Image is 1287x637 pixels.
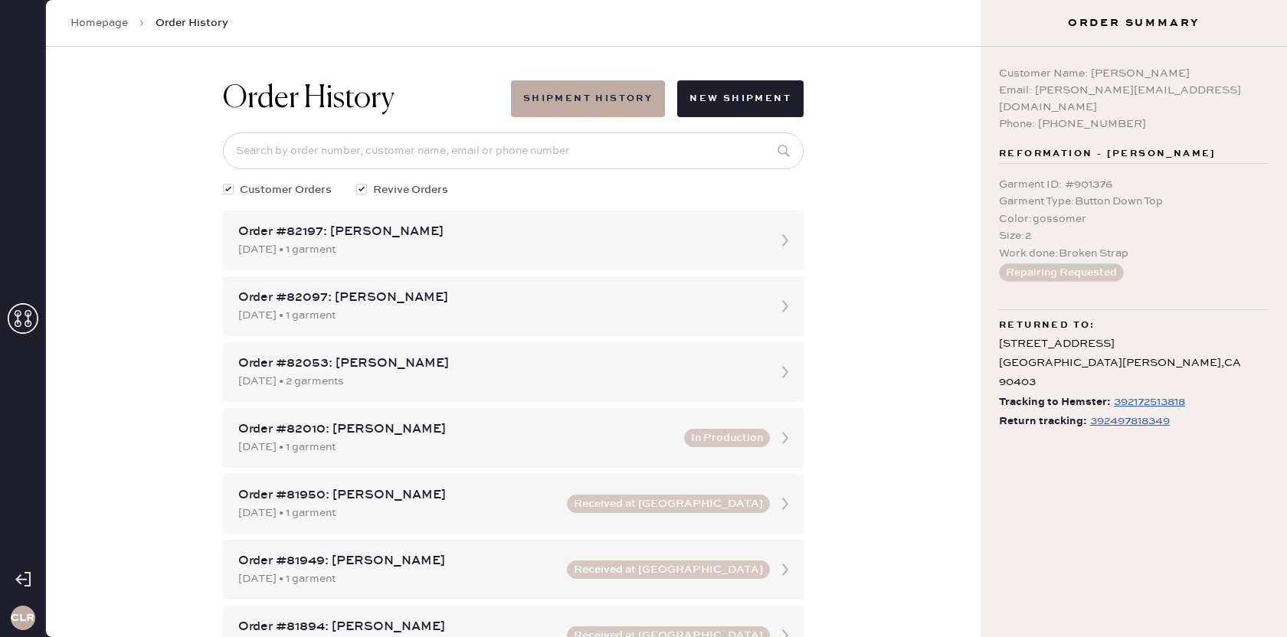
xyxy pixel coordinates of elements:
div: [DATE] • 1 garment [238,241,761,258]
div: [DATE] • 1 garment [238,505,558,521]
div: [DATE] • 1 garment [238,570,558,587]
div: Order #81894: [PERSON_NAME] [238,618,558,636]
h3: CLR [11,612,34,623]
button: Received at [GEOGRAPHIC_DATA] [567,560,770,579]
button: Received at [GEOGRAPHIC_DATA] [567,495,770,513]
span: Returned to: [999,316,1095,335]
span: Customer Orders [240,181,332,198]
div: Order #81949: [PERSON_NAME] [238,552,558,570]
h1: Order History [223,80,395,117]
button: In Production [684,429,770,447]
button: New Shipment [677,80,804,117]
a: Homepage [70,15,128,31]
div: Order #81950: [PERSON_NAME] [238,486,558,505]
iframe: Front Chat [1214,568,1280,634]
div: [DATE] • 2 garments [238,373,761,390]
div: [STREET_ADDRESS] [GEOGRAPHIC_DATA][PERSON_NAME] , CA 90403 [999,335,1269,393]
div: https://www.fedex.com/apps/fedextrack/?tracknumbers=392172513818&cntry_code=US [1114,393,1185,411]
div: Garment Type : Button Down Top [999,193,1269,210]
span: Order History [156,15,228,31]
div: Color : gossomer [999,211,1269,227]
div: Order #82197: [PERSON_NAME] [238,223,761,241]
button: Repairing Requested [999,263,1124,282]
div: Order #82010: [PERSON_NAME] [238,420,675,439]
div: https://www.fedex.com/apps/fedextrack/?tracknumbers=392497818349&cntry_code=US [1090,412,1170,430]
button: Shipment History [511,80,665,117]
div: Customer Name: [PERSON_NAME] [999,65,1269,82]
span: Reformation - [PERSON_NAME] [999,145,1217,163]
span: Return tracking: [999,412,1087,431]
a: 392172513818 [1111,393,1185,412]
a: 392497818349 [1087,412,1170,431]
div: Order #82053: [PERSON_NAME] [238,354,761,373]
span: Revive Orders [373,181,448,198]
span: Tracking to Hemster: [999,393,1111,412]
h3: Order Summary [981,15,1287,31]
div: Size : 2 [999,227,1269,244]
div: Order #82097: [PERSON_NAME] [238,289,761,307]
div: Garment ID : # 901376 [999,176,1269,193]
div: Work done : Broken Strap [999,245,1269,262]
input: Search by order number, customer name, email or phone number [223,132,804,169]
div: [DATE] • 1 garment [238,439,675,456]
div: Phone: [PHONE_NUMBER] [999,116,1269,132]
div: Email: [PERSON_NAME][EMAIL_ADDRESS][DOMAIN_NAME] [999,82,1269,116]
div: [DATE] • 1 garment [238,307,761,324]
